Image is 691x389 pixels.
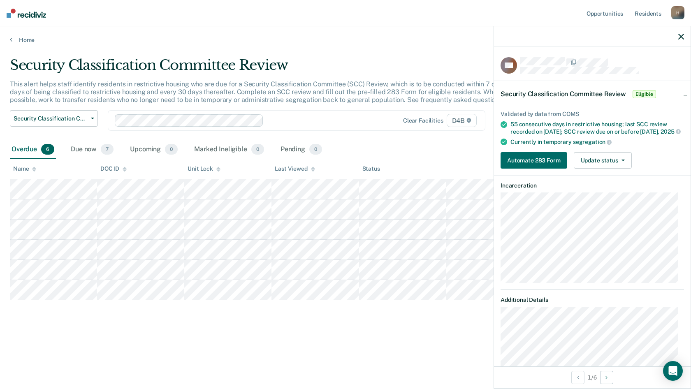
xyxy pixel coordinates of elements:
div: Pending [279,141,324,159]
span: 0 [165,144,178,155]
span: Eligible [633,90,656,98]
img: Recidiviz [7,9,46,18]
div: Due now [69,141,115,159]
div: Upcoming [128,141,179,159]
div: Overdue [10,141,56,159]
button: Update status [574,152,632,169]
a: Automate 283 Form [501,152,570,169]
span: segregation [573,139,612,145]
div: 55 consecutive days in restrictive housing; last SCC review recorded on [DATE]; SCC review due on... [510,121,684,135]
div: Currently in temporary [510,138,684,146]
span: 0 [309,144,322,155]
span: D4B [447,114,477,127]
div: Clear facilities [403,117,443,124]
button: Next Opportunity [600,371,613,384]
button: Automate 283 Form [501,152,567,169]
div: Name [13,165,36,172]
p: This alert helps staff identify residents in restrictive housing who are due for a Security Class... [10,80,518,104]
span: Security Classification Committee Review [14,115,88,122]
span: 0 [251,144,264,155]
div: Security Classification Committee ReviewEligible [494,81,691,107]
dt: Incarceration [501,182,684,189]
div: Unit Lock [188,165,220,172]
div: Open Intercom Messenger [663,361,683,381]
a: Home [10,36,681,44]
div: Validated by data from COMS [501,111,684,118]
div: H [671,6,684,19]
span: Security Classification Committee Review [501,90,626,98]
div: 1 / 6 [494,366,691,388]
div: Security Classification Committee Review [10,57,528,80]
span: 7 [101,144,114,155]
div: Marked Ineligible [192,141,266,159]
div: Last Viewed [275,165,315,172]
span: 2025 [661,128,680,135]
span: 6 [41,144,54,155]
dt: Additional Details [501,296,684,303]
button: Previous Opportunity [571,371,584,384]
div: Status [362,165,380,172]
div: DOC ID [100,165,127,172]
